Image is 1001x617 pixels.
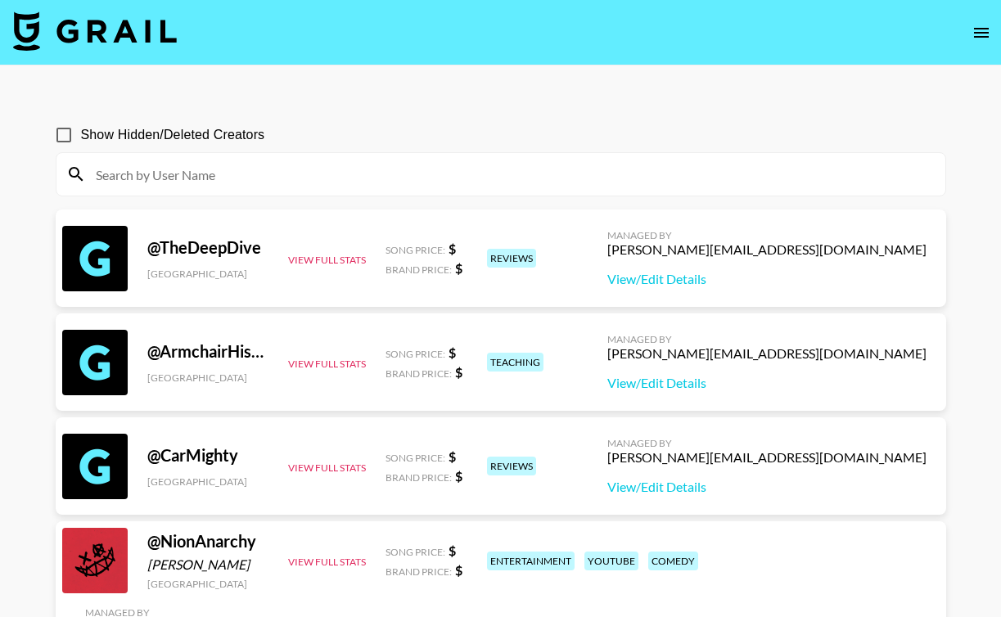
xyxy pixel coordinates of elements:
strong: $ [455,260,462,276]
span: Song Price: [386,546,445,558]
div: [PERSON_NAME][EMAIL_ADDRESS][DOMAIN_NAME] [607,345,927,362]
span: Show Hidden/Deleted Creators [81,125,265,145]
div: [GEOGRAPHIC_DATA] [147,268,268,280]
span: Brand Price: [386,471,452,484]
div: Managed By [607,333,927,345]
div: reviews [487,457,536,475]
div: @ NionAnarchy [147,531,268,552]
div: [GEOGRAPHIC_DATA] [147,475,268,488]
div: [PERSON_NAME] [147,556,268,573]
strong: $ [449,345,456,360]
button: View Full Stats [288,556,366,568]
span: Brand Price: [386,565,452,578]
button: View Full Stats [288,254,366,266]
div: Managed By [607,437,927,449]
div: [GEOGRAPHIC_DATA] [147,372,268,384]
div: youtube [584,552,638,570]
div: [PERSON_NAME][EMAIL_ADDRESS][DOMAIN_NAME] [607,449,927,466]
strong: $ [455,364,462,380]
span: Brand Price: [386,367,452,380]
strong: $ [455,468,462,484]
strong: $ [455,562,462,578]
div: @ TheDeepDive [147,237,268,258]
button: View Full Stats [288,462,366,474]
a: View/Edit Details [607,479,927,495]
div: @ ArmchairHistorian [147,341,268,362]
strong: $ [449,241,456,256]
div: Managed By [607,229,927,241]
div: entertainment [487,552,575,570]
button: View Full Stats [288,358,366,370]
span: Song Price: [386,348,445,360]
span: Song Price: [386,452,445,464]
strong: $ [449,448,456,464]
div: teaching [487,353,543,372]
div: @ CarMighty [147,445,268,466]
div: reviews [487,249,536,268]
a: View/Edit Details [607,271,927,287]
span: Brand Price: [386,263,452,276]
div: [PERSON_NAME][EMAIL_ADDRESS][DOMAIN_NAME] [607,241,927,258]
div: [GEOGRAPHIC_DATA] [147,578,268,590]
div: comedy [648,552,698,570]
button: open drawer [965,16,998,49]
strong: $ [449,543,456,558]
img: Grail Talent [13,11,177,51]
a: View/Edit Details [607,375,927,391]
span: Song Price: [386,244,445,256]
input: Search by User Name [86,161,936,187]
